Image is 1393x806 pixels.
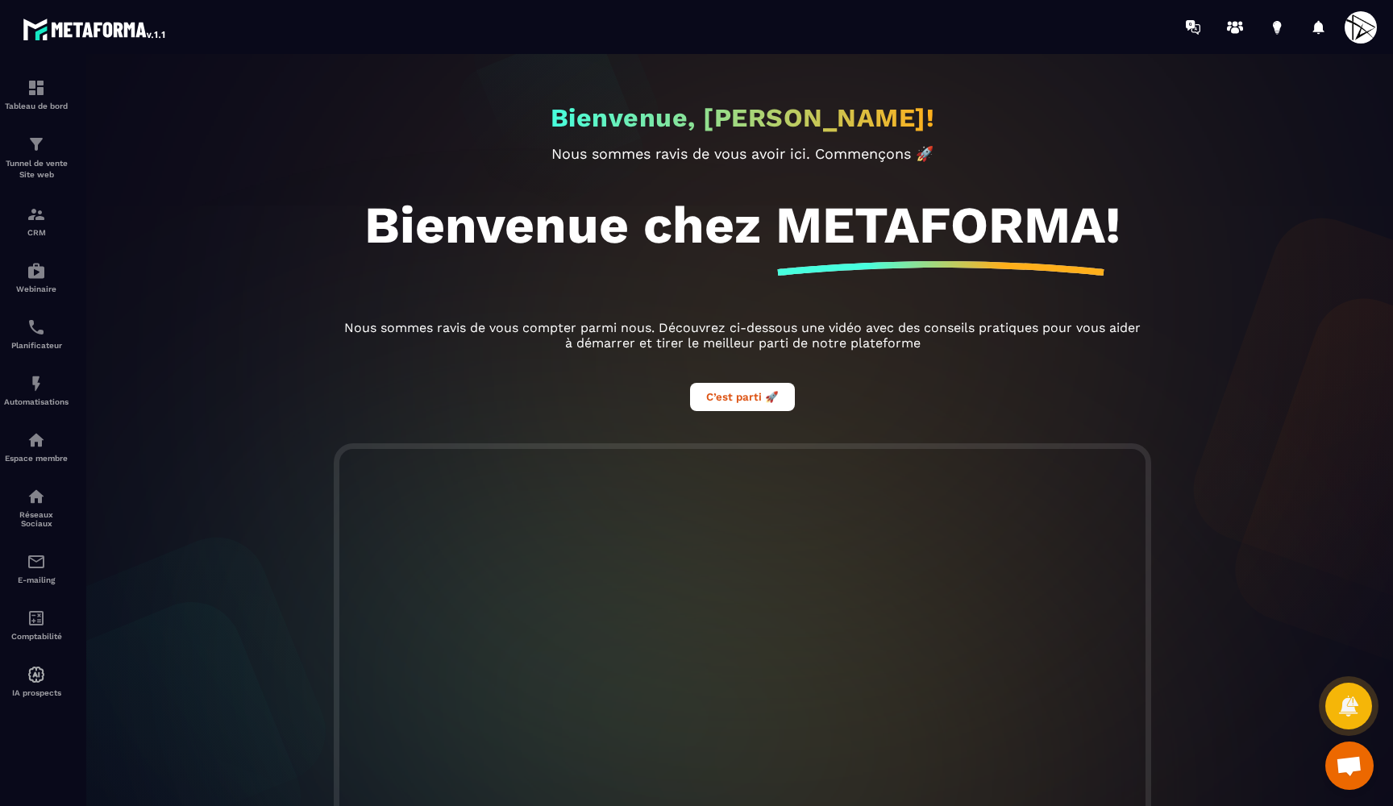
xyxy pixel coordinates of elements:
img: scheduler [27,318,46,337]
button: C’est parti 🚀 [690,383,795,411]
a: formationformationCRM [4,193,69,249]
img: automations [27,430,46,450]
a: automationsautomationsWebinaire [4,249,69,305]
img: formation [27,205,46,224]
a: schedulerschedulerPlanificateur [4,305,69,362]
p: Nous sommes ravis de vous compter parmi nous. Découvrez ci-dessous une vidéo avec des conseils pr... [339,320,1146,351]
h2: Bienvenue, [PERSON_NAME]! [551,102,935,133]
img: accountant [27,609,46,628]
img: logo [23,15,168,44]
img: automations [27,374,46,393]
a: automationsautomationsEspace membre [4,418,69,475]
a: social-networksocial-networkRéseaux Sociaux [4,475,69,540]
p: Planificateur [4,341,69,350]
img: automations [27,665,46,684]
img: formation [27,135,46,154]
img: email [27,552,46,571]
img: social-network [27,487,46,506]
a: automationsautomationsAutomatisations [4,362,69,418]
p: Comptabilité [4,632,69,641]
a: emailemailE-mailing [4,540,69,596]
h1: Bienvenue chez METAFORMA! [364,194,1121,256]
p: CRM [4,228,69,237]
p: Tableau de bord [4,102,69,110]
p: IA prospects [4,688,69,697]
p: E-mailing [4,575,69,584]
img: formation [27,78,46,98]
a: C’est parti 🚀 [690,388,795,404]
a: formationformationTunnel de vente Site web [4,123,69,193]
img: automations [27,261,46,280]
p: Automatisations [4,397,69,406]
p: Espace membre [4,454,69,463]
p: Webinaire [4,285,69,293]
p: Tunnel de vente Site web [4,158,69,181]
div: Ouvrir le chat [1325,742,1374,790]
a: accountantaccountantComptabilité [4,596,69,653]
p: Réseaux Sociaux [4,510,69,528]
p: Nous sommes ravis de vous avoir ici. Commençons 🚀 [339,145,1146,162]
a: formationformationTableau de bord [4,66,69,123]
